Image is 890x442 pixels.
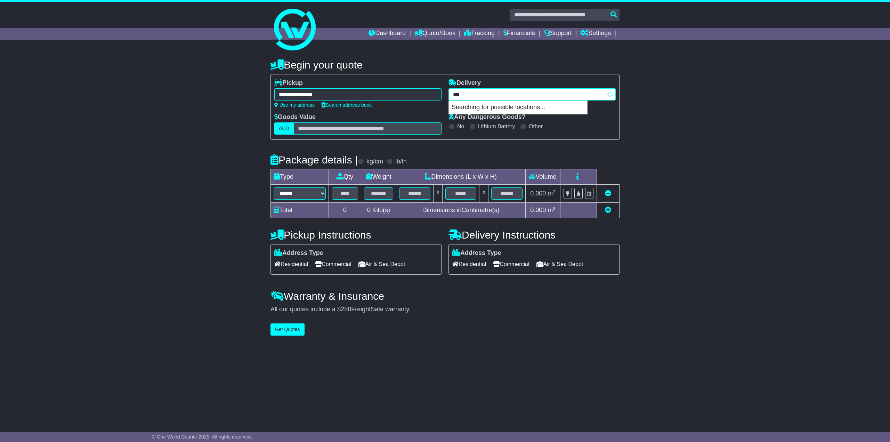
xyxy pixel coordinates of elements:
[457,123,464,130] label: No
[548,207,556,214] span: m
[270,59,620,71] h4: Begin your quote
[553,206,556,211] sup: 3
[341,306,351,313] span: 250
[448,113,526,121] label: Any Dangerous Goods?
[270,323,305,336] button: Get Quotes
[369,28,406,40] a: Dashboard
[270,154,358,166] h4: Package details |
[414,28,455,40] a: Quote/Book
[322,102,372,108] a: Search address book
[274,249,323,257] label: Address Type
[274,122,294,135] label: AUD
[315,259,351,270] span: Commercial
[452,249,501,257] label: Address Type
[503,28,535,40] a: Financials
[396,203,525,218] td: Dimensions in Centimetre(s)
[270,229,442,241] h4: Pickup Instructions
[433,185,442,203] td: x
[544,28,572,40] a: Support
[553,189,556,194] sup: 3
[358,259,405,270] span: Air & Sea Depot
[270,306,620,313] div: All our quotes include a $ FreightSafe warranty.
[548,190,556,197] span: m
[329,169,361,185] td: Qty
[366,158,383,166] label: kg/cm
[396,169,525,185] td: Dimensions (L x W x H)
[529,123,543,130] label: Other
[152,434,252,440] span: © One World Courier 2025. All rights reserved.
[530,207,546,214] span: 0.000
[530,190,546,197] span: 0.000
[329,203,361,218] td: 0
[448,88,616,101] typeahead: Please provide city
[271,169,329,185] td: Type
[452,259,486,270] span: Residential
[395,158,407,166] label: lb/in
[605,190,611,197] a: Remove this item
[270,290,620,302] h4: Warranty & Insurance
[448,79,481,87] label: Delivery
[274,113,316,121] label: Goods Value
[464,28,495,40] a: Tracking
[449,101,587,114] p: Searching for possible locations...
[580,28,611,40] a: Settings
[448,229,620,241] h4: Delivery Instructions
[478,123,515,130] label: Lithium Battery
[361,169,396,185] td: Weight
[274,102,315,108] a: Use my address
[493,259,529,270] span: Commercial
[361,203,396,218] td: Kilo(s)
[536,259,583,270] span: Air & Sea Depot
[525,169,560,185] td: Volume
[271,203,329,218] td: Total
[479,185,488,203] td: x
[605,207,611,214] a: Add new item
[367,207,371,214] span: 0
[274,79,303,87] label: Pickup
[274,259,308,270] span: Residential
